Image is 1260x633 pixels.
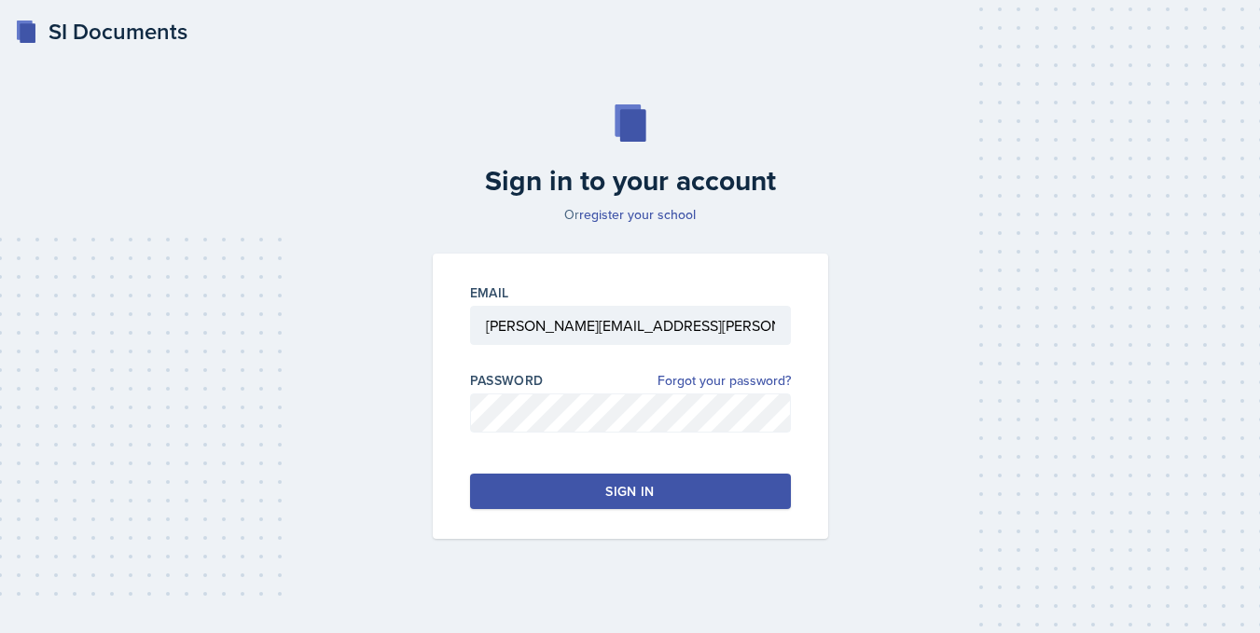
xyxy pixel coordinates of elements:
a: SI Documents [15,15,187,48]
a: Forgot your password? [658,371,791,391]
button: Sign in [470,474,791,509]
h2: Sign in to your account [422,164,839,198]
label: Email [470,283,509,302]
input: Email [470,306,791,345]
div: Sign in [605,482,654,501]
a: register your school [579,205,696,224]
label: Password [470,371,544,390]
p: Or [422,205,839,224]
